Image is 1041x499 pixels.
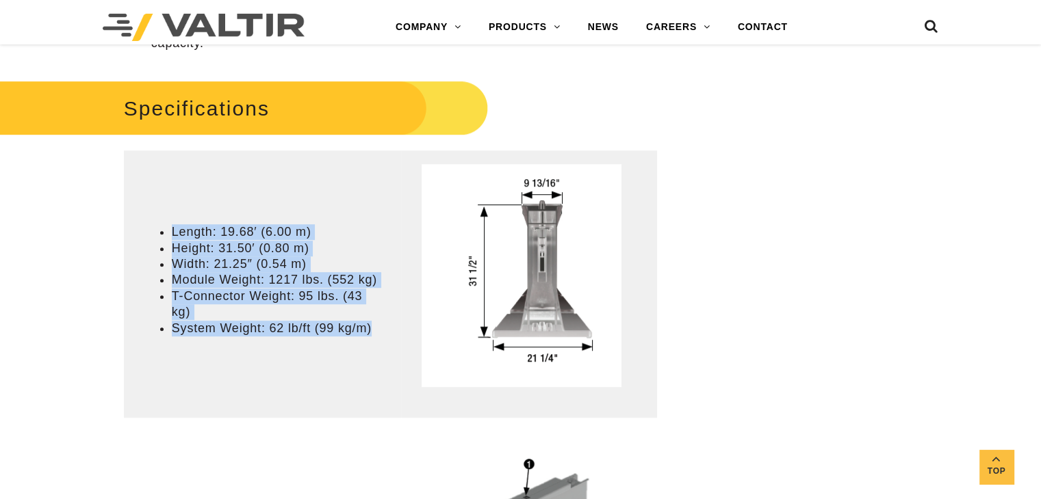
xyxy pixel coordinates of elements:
li: System Weight: 62 lb/ft (99 kg/m) [172,321,381,336]
img: Valtir [103,14,305,41]
li: Length: 19.68′ (6.00 m) [172,224,381,240]
a: CONTACT [724,14,801,41]
li: Module Weight: 1217 lbs. (552 kg) [172,272,381,288]
li: Width: 21.25″ (0.54 m) [172,256,381,272]
a: Top [979,450,1014,484]
li: T-Connector Weight: 95 lbs. (43 kg) [172,288,381,321]
a: NEWS [574,14,632,41]
a: PRODUCTS [475,14,574,41]
a: COMPANY [382,14,475,41]
a: CAREERS [632,14,724,41]
span: Top [979,463,1014,479]
li: Height: 31.50′ (0.80 m) [172,241,381,256]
